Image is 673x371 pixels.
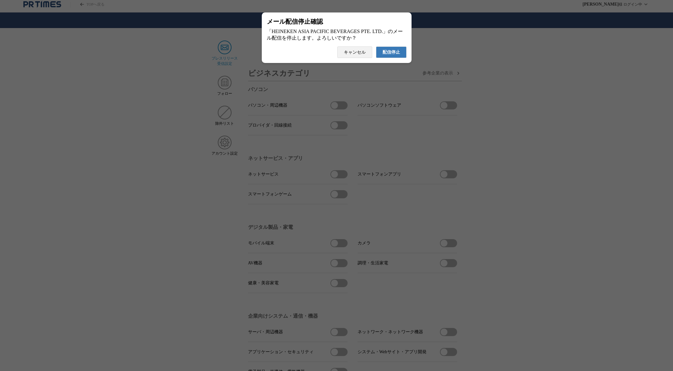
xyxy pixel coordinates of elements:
span: メール配信停止確認 [267,17,323,26]
div: 「HEINEKEN ASIA PACIFIC BEVERAGES PTE. LTD.」のメール配信を停止します。よろしいですか？ [267,28,407,41]
span: キャンセル [344,50,366,55]
button: 配信停止 [376,46,407,58]
button: キャンセル [337,46,372,58]
span: 配信停止 [383,50,400,55]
